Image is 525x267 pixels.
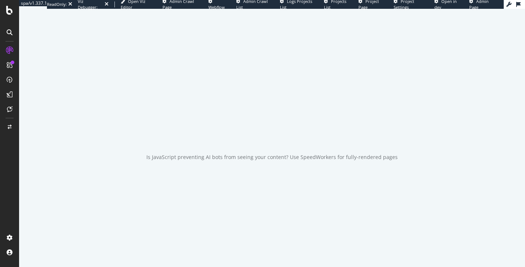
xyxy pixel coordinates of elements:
div: ReadOnly: [47,1,67,7]
span: Webflow [208,4,225,10]
div: Is JavaScript preventing AI bots from seeing your content? Use SpeedWorkers for fully-rendered pages [146,154,398,161]
div: animation [246,115,299,142]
